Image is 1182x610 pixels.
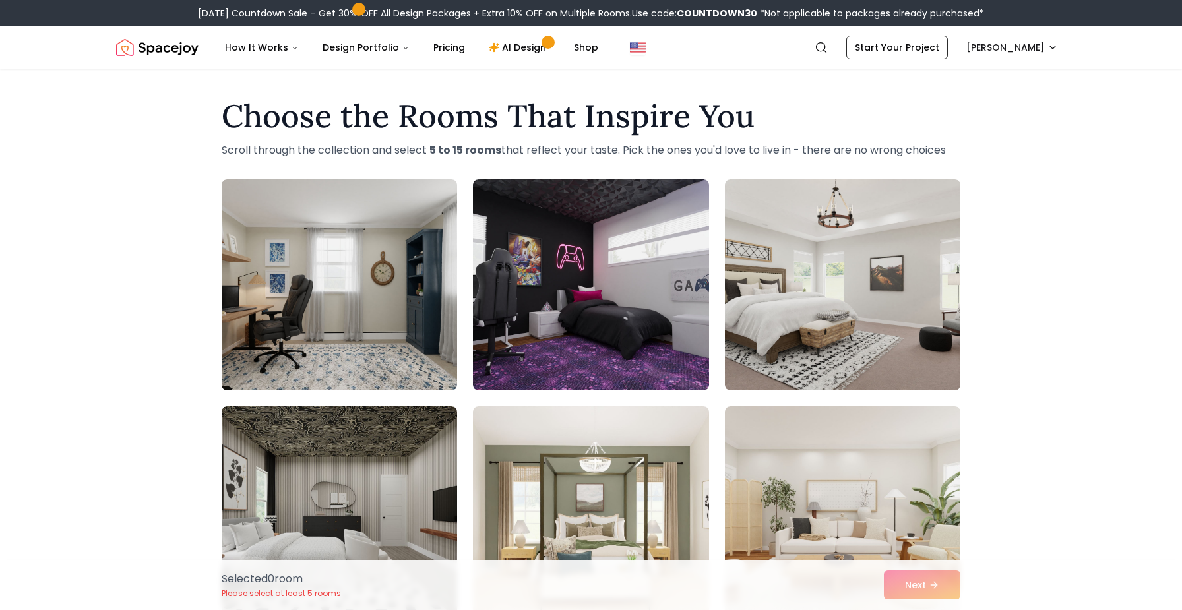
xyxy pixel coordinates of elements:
h1: Choose the Rooms That Inspire You [222,100,960,132]
nav: Global [116,26,1066,69]
p: Scroll through the collection and select that reflect your taste. Pick the ones you'd love to liv... [222,142,960,158]
b: COUNTDOWN30 [677,7,757,20]
img: Room room-2 [473,179,708,390]
img: Room room-3 [725,179,960,390]
img: United States [630,40,646,55]
div: [DATE] Countdown Sale – Get 30% OFF All Design Packages + Extra 10% OFF on Multiple Rooms. [198,7,984,20]
strong: 5 to 15 rooms [429,142,501,158]
button: [PERSON_NAME] [958,36,1066,59]
a: Spacejoy [116,34,199,61]
nav: Main [214,34,609,61]
p: Please select at least 5 rooms [222,588,341,599]
a: Start Your Project [846,36,948,59]
span: *Not applicable to packages already purchased* [757,7,984,20]
button: Design Portfolio [312,34,420,61]
a: Pricing [423,34,476,61]
button: How It Works [214,34,309,61]
img: Room room-1 [222,179,457,390]
span: Use code: [632,7,757,20]
p: Selected 0 room [222,571,341,587]
a: Shop [563,34,609,61]
a: AI Design [478,34,561,61]
img: Spacejoy Logo [116,34,199,61]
